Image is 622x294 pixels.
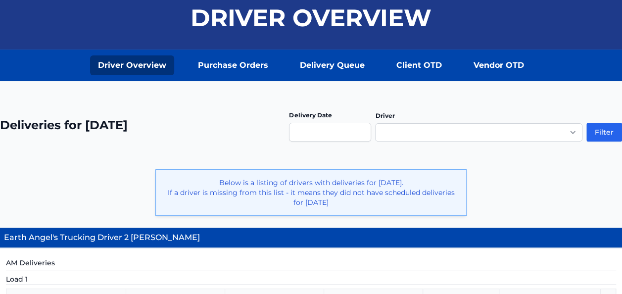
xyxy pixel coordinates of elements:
label: Delivery Date [289,111,332,119]
h5: AM Deliveries [6,258,616,270]
label: Driver [375,112,394,119]
a: Client OTD [388,55,450,75]
a: Driver Overview [90,55,174,75]
a: Delivery Queue [292,55,373,75]
a: Purchase Orders [190,55,276,75]
h5: Load 1 [6,274,616,285]
p: Below is a listing of drivers with deliveries for [DATE]. If a driver is missing from this list -... [164,178,458,207]
a: Vendor OTD [466,55,532,75]
h1: Driver Overview [191,6,431,30]
button: Filter [586,123,622,142]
